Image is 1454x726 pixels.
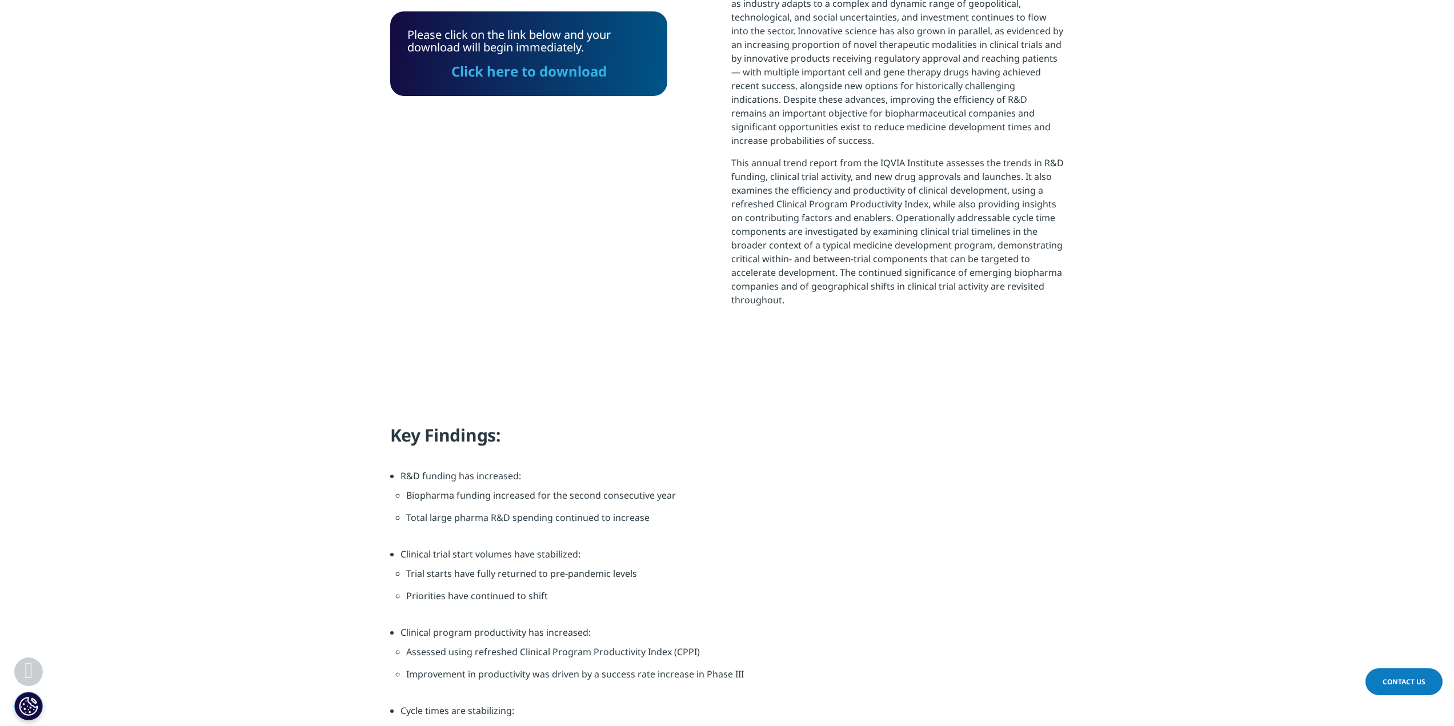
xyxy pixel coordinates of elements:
[406,567,1059,589] li: Trial starts have fully returned to pre-pandemic levels
[451,62,607,81] a: Click here to download
[400,469,1064,547] li: R&D funding has increased:
[400,625,1064,704] li: Clinical program productivity has increased:
[1383,677,1425,687] span: Contact Us
[406,589,1059,611] li: Priorities have continued to shift
[406,667,1059,689] li: Improvement in productivity was driven by a success rate increase in Phase III
[406,645,1059,667] li: Assessed using refreshed Clinical Program Productivity Index (CPPI)
[406,488,1059,511] li: Biopharma funding increased for the second consecutive year
[407,29,650,79] div: Please click on the link below and your download will begin immediately.
[390,424,1064,455] h4: Key Findings:
[406,511,1059,533] li: Total large pharma R&D spending continued to increase
[731,156,1064,315] p: This annual trend report from the IQVIA Institute assesses the trends in R&D funding, clinical tr...
[14,692,43,720] button: Cookie Settings
[1365,668,1443,695] a: Contact Us
[400,547,1064,625] li: Clinical trial start volumes have stabilized:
